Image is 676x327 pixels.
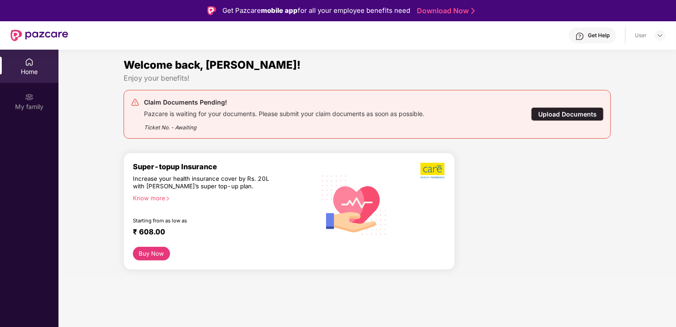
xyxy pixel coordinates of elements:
[133,175,277,191] div: Increase your health insurance cover by Rs. 20L with [PERSON_NAME]’s super top-up plan.
[133,162,315,171] div: Super-topup Insurance
[133,227,307,238] div: ₹ 608.00
[124,74,611,83] div: Enjoy your benefits!
[261,6,298,15] strong: mobile app
[420,162,446,179] img: b5dec4f62d2307b9de63beb79f102df3.png
[144,118,424,132] div: Ticket No. - Awaiting
[575,32,584,41] img: svg+xml;base64,PHN2ZyBpZD0iSGVscC0zMngzMiIgeG1sbnM9Imh0dHA6Ly93d3cudzMub3JnLzIwMDAvc3ZnIiB3aWR0aD...
[531,107,604,121] div: Upload Documents
[471,6,475,16] img: Stroke
[133,247,170,261] button: Buy Now
[25,58,34,66] img: svg+xml;base64,PHN2ZyBpZD0iSG9tZSIgeG1sbnM9Imh0dHA6Ly93d3cudzMub3JnLzIwMDAvc3ZnIiB3aWR0aD0iMjAiIG...
[133,195,310,201] div: Know more
[588,32,610,39] div: Get Help
[417,6,472,16] a: Download Now
[635,32,647,39] div: User
[207,6,216,15] img: Logo
[133,218,278,224] div: Starting from as low as
[222,5,410,16] div: Get Pazcare for all your employee benefits need
[144,97,424,108] div: Claim Documents Pending!
[131,98,140,107] img: svg+xml;base64,PHN2ZyB4bWxucz0iaHR0cDovL3d3dy53My5vcmcvMjAwMC9zdmciIHdpZHRoPSIyNCIgaGVpZ2h0PSIyNC...
[657,32,664,39] img: svg+xml;base64,PHN2ZyBpZD0iRHJvcGRvd24tMzJ4MzIiIHhtbG5zPSJodHRwOi8vd3d3LnczLm9yZy8yMDAwL3N2ZyIgd2...
[124,58,301,71] span: Welcome back, [PERSON_NAME]!
[144,108,424,118] div: Pazcare is waiting for your documents. Please submit your claim documents as soon as possible.
[165,196,170,201] span: right
[11,30,68,41] img: New Pazcare Logo
[25,93,34,101] img: svg+xml;base64,PHN2ZyB3aWR0aD0iMjAiIGhlaWdodD0iMjAiIHZpZXdCb3g9IjAgMCAyMCAyMCIgZmlsbD0ibm9uZSIgeG...
[315,165,393,244] img: svg+xml;base64,PHN2ZyB4bWxucz0iaHR0cDovL3d3dy53My5vcmcvMjAwMC9zdmciIHhtbG5zOnhsaW5rPSJodHRwOi8vd3...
